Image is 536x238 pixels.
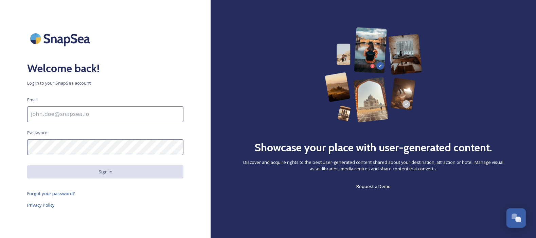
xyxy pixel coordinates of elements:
[506,208,526,228] button: Open Chat
[27,106,183,122] input: john.doe@snapsea.io
[27,189,183,198] a: Forgot your password?
[238,159,509,172] span: Discover and acquire rights to the best user-generated content shared about your destination, att...
[325,27,422,122] img: 63b42ca75bacad526042e722_Group%20154-p-800.png
[254,139,492,156] h2: Showcase your place with user-generated content.
[27,165,183,178] button: Sign in
[27,80,183,86] span: Log in to your SnapSea account
[27,27,95,50] img: SnapSea Logo
[27,130,48,136] span: Password
[356,183,391,189] span: Request a Demo
[27,190,75,197] span: Forgot your password?
[356,182,391,190] a: Request a Demo
[27,202,55,208] span: Privacy Policy
[27,60,183,76] h2: Welcome back!
[27,97,38,103] span: Email
[27,201,183,209] a: Privacy Policy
